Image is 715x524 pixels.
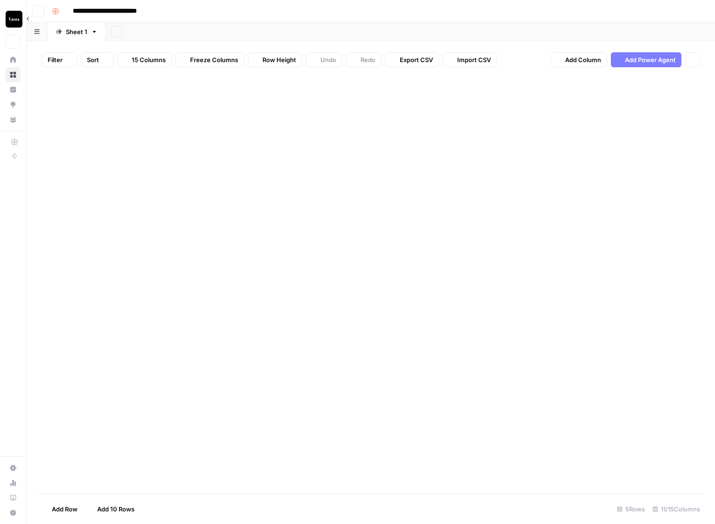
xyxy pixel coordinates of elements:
a: Browse [6,67,21,82]
button: Add Row [38,502,83,517]
a: Learning Hub [6,490,21,505]
span: Freeze Columns [190,55,238,64]
span: Undo [320,55,336,64]
a: Your Data [6,112,21,127]
button: Help + Support [6,505,21,520]
button: Redo [346,52,382,67]
button: Add Column [551,52,607,67]
button: 15 Columns [117,52,172,67]
img: Vanta Logo [6,11,22,28]
button: Filter [42,52,77,67]
span: Add Row [52,504,78,514]
button: Sort [81,52,113,67]
div: 11/15 Columns [649,502,704,517]
span: Add 10 Rows [97,504,135,514]
button: Import CSV [443,52,497,67]
span: Import CSV [457,55,491,64]
span: 15 Columns [132,55,166,64]
button: Freeze Columns [176,52,244,67]
a: Settings [6,460,21,475]
button: Undo [306,52,342,67]
span: Row Height [262,55,296,64]
a: Sheet 1 [48,22,106,41]
a: Usage [6,475,21,490]
a: Home [6,52,21,67]
a: Insights [6,82,21,97]
button: Add 10 Rows [83,502,140,517]
span: Filter [48,55,63,64]
button: Row Height [248,52,302,67]
button: Add Power Agent [611,52,681,67]
span: Export CSV [400,55,433,64]
span: Redo [361,55,375,64]
a: Opportunities [6,97,21,112]
div: Sheet 1 [66,27,87,36]
div: 5 Rows [613,502,649,517]
span: Sort [87,55,99,64]
button: Workspace: Vanta [6,7,21,31]
button: Export CSV [385,52,439,67]
span: Add Column [565,55,601,64]
span: Add Power Agent [625,55,676,64]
